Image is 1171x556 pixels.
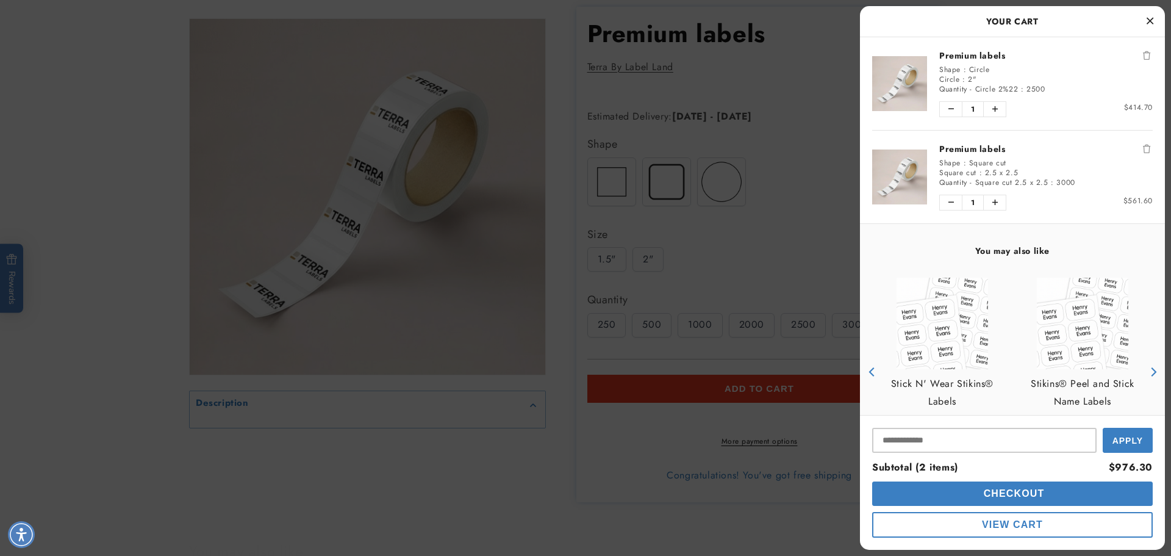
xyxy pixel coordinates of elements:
[939,64,961,75] span: Shape
[984,102,1006,117] button: Increase quantity of Premium labels
[979,167,983,178] span: :
[939,49,1153,62] a: Premium labels
[1012,265,1153,478] div: product
[981,488,1045,499] span: Checkout
[939,157,961,168] span: Shape
[940,195,962,210] button: Decrease quantity of Premium labels
[1037,278,1128,369] img: View Stikins® Peel and Stick Name Labels
[872,512,1153,538] button: cart
[940,102,962,117] button: Decrease quantity of Premium labels
[897,278,988,369] img: View Stick N' Wear Stikins® Labels
[1109,459,1153,477] div: $976.30
[8,521,35,548] div: Accessibility Menu
[962,102,984,117] span: 1
[872,460,958,474] span: Subtotal (2 items)
[1019,375,1147,411] a: View Stikins® Peel and Stick Name Labels
[10,16,160,31] textarea: Type your message here
[964,64,967,75] span: :
[939,167,976,178] span: Square cut
[863,363,881,381] button: Previous
[926,414,959,428] span: $23.50
[1103,428,1153,453] button: Apply
[872,150,927,204] img: Premium labels
[872,428,1097,453] input: Input Discount
[1141,49,1153,62] button: Remove Premium labels
[939,84,1018,95] span: Quantity - Circle 2%22
[985,167,1018,178] span: 2.5 x 2.5
[872,12,1153,31] h2: Your Cart
[1124,102,1153,113] span: $414.70
[872,482,1153,506] button: cart
[201,4,238,41] button: Close gorgias live chat
[969,64,990,75] span: Circle
[968,74,976,85] span: 2"
[939,177,1048,188] span: Quantity - Square cut 2.5 x 2.5
[1123,195,1153,206] span: $561.60
[969,157,1006,168] span: Square cut
[872,130,1153,223] li: product
[939,74,960,85] span: Circle
[872,56,927,111] img: Premium labels
[872,245,1153,256] h4: You may also like
[1112,436,1143,446] span: Apply
[1066,414,1100,428] span: $23.50
[872,37,1153,130] li: product
[984,195,1006,210] button: Increase quantity of Premium labels
[962,195,984,210] span: 1
[1056,177,1075,188] span: 3000
[1021,84,1024,95] span: :
[939,143,1153,155] a: Premium labels
[964,157,967,168] span: :
[878,375,1006,411] a: View Stick N' Wear Stikins® Labels
[1144,363,1162,381] button: Next
[1141,143,1153,155] button: Remove Premium labels
[1051,177,1054,188] span: :
[962,74,965,85] span: :
[1141,12,1159,31] button: Close Cart
[1026,84,1045,95] span: 2500
[872,265,1012,478] div: product
[982,519,1043,530] span: View Cart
